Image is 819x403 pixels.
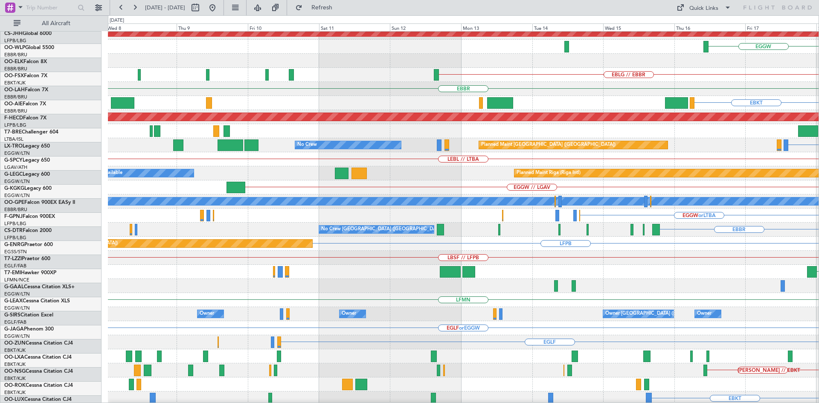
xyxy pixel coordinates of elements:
div: Owner [342,307,356,320]
a: OO-FSXFalcon 7X [4,73,47,78]
a: EBKT/KJK [4,80,26,86]
div: [DATE] [110,17,124,24]
div: Fri 10 [248,23,319,31]
span: T7-LZZI [4,256,22,261]
button: All Aircraft [9,17,93,30]
div: Owner [697,307,712,320]
span: G-GAAL [4,284,24,290]
a: OO-LUXCessna Citation CJ4 [4,397,72,402]
button: Quick Links [672,1,735,14]
input: Trip Number [26,1,75,14]
a: T7-EMIHawker 900XP [4,270,56,275]
span: OO-NSG [4,369,26,374]
a: EGGW/LTN [4,178,30,185]
div: No Crew [297,139,317,151]
a: EGLF/FAB [4,263,26,269]
a: OO-ELKFalcon 8X [4,59,47,64]
div: Thu 9 [177,23,248,31]
a: LFMN/NCE [4,277,29,283]
div: Mon 13 [461,23,532,31]
a: OO-WLPGlobal 5500 [4,45,54,50]
span: [DATE] - [DATE] [145,4,185,12]
a: EBKT/KJK [4,347,26,354]
a: EBBR/BRU [4,206,27,213]
a: LX-TROLegacy 650 [4,144,50,149]
span: OO-LAH [4,87,25,93]
span: OO-AIE [4,101,23,107]
a: EGGW/LTN [4,333,30,339]
a: LGAV/ATH [4,164,27,171]
div: Thu 16 [674,23,746,31]
a: EGGW/LTN [4,291,30,297]
a: EBKT/KJK [4,375,26,382]
span: G-JAGA [4,327,24,332]
div: Planned Maint [GEOGRAPHIC_DATA] ([GEOGRAPHIC_DATA]) [481,139,616,151]
a: T7-LZZIPraetor 600 [4,256,50,261]
a: OO-LAHFalcon 7X [4,87,48,93]
a: G-KGKGLegacy 600 [4,186,52,191]
span: OO-LXA [4,355,24,360]
a: LFPB/LBG [4,235,26,241]
div: Tue 14 [532,23,604,31]
div: Wed 15 [603,23,674,31]
span: G-KGKG [4,186,24,191]
span: OO-WLP [4,45,25,50]
span: T7-BRE [4,130,22,135]
a: EBBR/BRU [4,52,27,58]
a: G-SPCYLegacy 650 [4,158,50,163]
a: G-LEAXCessna Citation XLS [4,299,70,304]
span: OO-ELK [4,59,23,64]
div: Fri 17 [745,23,816,31]
a: LFPB/LBG [4,122,26,128]
div: Quick Links [689,4,718,13]
a: EBBR/BRU [4,108,27,114]
a: EGLF/FAB [4,319,26,325]
span: F-GPNJ [4,214,23,219]
span: OO-ROK [4,383,26,388]
a: G-SIRSCitation Excel [4,313,53,318]
a: EBBR/BRU [4,94,27,100]
a: CS-JHHGlobal 6000 [4,31,52,36]
span: OO-ZUN [4,341,26,346]
div: Owner [200,307,214,320]
a: OO-LXACessna Citation CJ4 [4,355,72,360]
div: Planned Maint Riga (Riga Intl) [517,167,581,180]
span: Refresh [304,5,340,11]
span: G-SIRS [4,313,20,318]
a: G-ENRGPraetor 600 [4,242,53,247]
a: LFPB/LBG [4,38,26,44]
a: OO-AIEFalcon 7X [4,101,46,107]
span: T7-EMI [4,270,21,275]
span: All Aircraft [22,20,90,26]
div: Wed 8 [106,23,177,31]
a: G-GAALCessna Citation XLS+ [4,284,75,290]
a: OO-GPEFalcon 900EX EASy II [4,200,75,205]
a: LFPB/LBG [4,220,26,227]
a: EGGW/LTN [4,192,30,199]
a: EBKT/KJK [4,389,26,396]
div: No Crew [GEOGRAPHIC_DATA] ([GEOGRAPHIC_DATA] National) [321,223,464,236]
a: F-GPNJFalcon 900EX [4,214,55,219]
a: OO-NSGCessna Citation CJ4 [4,369,73,374]
a: EBBR/BRU [4,66,27,72]
a: LTBA/ISL [4,136,23,142]
span: G-ENRG [4,242,24,247]
a: CS-DTRFalcon 2000 [4,228,52,233]
a: G-JAGAPhenom 300 [4,327,54,332]
span: LX-TRO [4,144,23,149]
a: F-HECDFalcon 7X [4,116,46,121]
div: Sun 12 [390,23,461,31]
span: G-LEGC [4,172,23,177]
span: CS-DTR [4,228,23,233]
span: CS-JHH [4,31,23,36]
span: OO-LUX [4,397,24,402]
span: OO-GPE [4,200,24,205]
a: OO-ROKCessna Citation CJ4 [4,383,73,388]
div: Sat 11 [319,23,390,31]
span: G-LEAX [4,299,23,304]
button: Refresh [291,1,343,14]
a: EBKT/KJK [4,361,26,368]
div: Owner [GEOGRAPHIC_DATA] ([GEOGRAPHIC_DATA]) [605,307,723,320]
a: G-LEGCLegacy 600 [4,172,50,177]
a: OO-ZUNCessna Citation CJ4 [4,341,73,346]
